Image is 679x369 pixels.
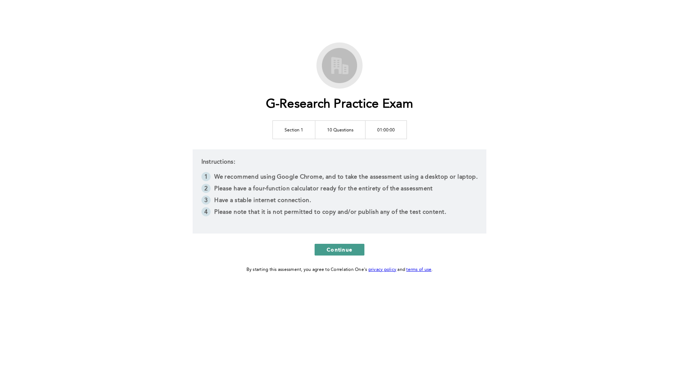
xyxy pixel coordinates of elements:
img: G-Research [319,45,360,86]
li: Please note that it is not permitted to copy and/or publish any of the test content. [201,207,478,219]
div: By starting this assessment, you agree to Correlation One's and . [246,266,433,274]
td: 01:00:00 [365,120,407,139]
li: We recommend using Google Chrome, and to take the assessment using a desktop or laptop. [201,172,478,184]
li: Have a stable internet connection. [201,195,478,207]
a: privacy policy [368,268,397,272]
h1: G-Research Practice Exam [266,97,413,112]
td: 10 Questions [315,120,365,139]
button: Continue [315,244,364,256]
span: Continue [327,246,352,253]
div: Instructions: [193,149,487,234]
td: Section 1 [272,120,315,139]
a: terms of use [406,268,431,272]
li: Please have a four-function calculator ready for the entirety of the assessment [201,184,478,195]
